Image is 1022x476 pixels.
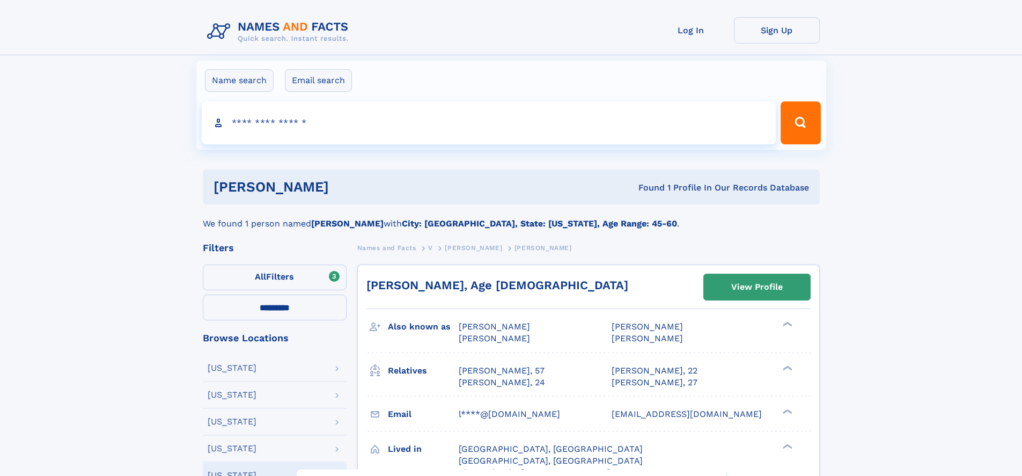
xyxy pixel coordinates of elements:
[734,17,820,43] a: Sign Up
[255,272,266,282] span: All
[780,364,793,371] div: ❯
[203,265,347,290] label: Filters
[202,101,776,144] input: search input
[459,444,643,454] span: [GEOGRAPHIC_DATA], [GEOGRAPHIC_DATA]
[203,333,347,343] div: Browse Locations
[731,275,783,299] div: View Profile
[612,365,697,377] a: [PERSON_NAME], 22
[612,321,683,332] span: [PERSON_NAME]
[388,362,459,380] h3: Relatives
[459,321,530,332] span: [PERSON_NAME]
[366,279,628,292] a: [PERSON_NAME], Age [DEMOGRAPHIC_DATA]
[780,321,793,328] div: ❯
[428,241,433,254] a: V
[203,17,357,46] img: Logo Names and Facts
[445,244,502,252] span: [PERSON_NAME]
[612,377,697,389] a: [PERSON_NAME], 27
[388,405,459,423] h3: Email
[483,182,809,194] div: Found 1 Profile In Our Records Database
[311,218,384,229] b: [PERSON_NAME]
[208,391,256,399] div: [US_STATE]
[402,218,677,229] b: City: [GEOGRAPHIC_DATA], State: [US_STATE], Age Range: 45-60
[214,180,484,194] h1: [PERSON_NAME]
[388,440,459,458] h3: Lived in
[428,244,433,252] span: V
[285,69,352,92] label: Email search
[612,333,683,343] span: [PERSON_NAME]
[208,418,256,426] div: [US_STATE]
[780,408,793,415] div: ❯
[357,241,416,254] a: Names and Facts
[388,318,459,336] h3: Also known as
[459,456,643,466] span: [GEOGRAPHIC_DATA], [GEOGRAPHIC_DATA]
[459,365,545,377] a: [PERSON_NAME], 57
[208,444,256,453] div: [US_STATE]
[612,409,762,419] span: [EMAIL_ADDRESS][DOMAIN_NAME]
[203,243,347,253] div: Filters
[514,244,572,252] span: [PERSON_NAME]
[459,377,545,389] a: [PERSON_NAME], 24
[203,204,820,230] div: We found 1 person named with .
[704,274,810,300] a: View Profile
[459,333,530,343] span: [PERSON_NAME]
[205,69,274,92] label: Name search
[445,241,502,254] a: [PERSON_NAME]
[781,101,820,144] button: Search Button
[648,17,734,43] a: Log In
[780,443,793,450] div: ❯
[208,364,256,372] div: [US_STATE]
